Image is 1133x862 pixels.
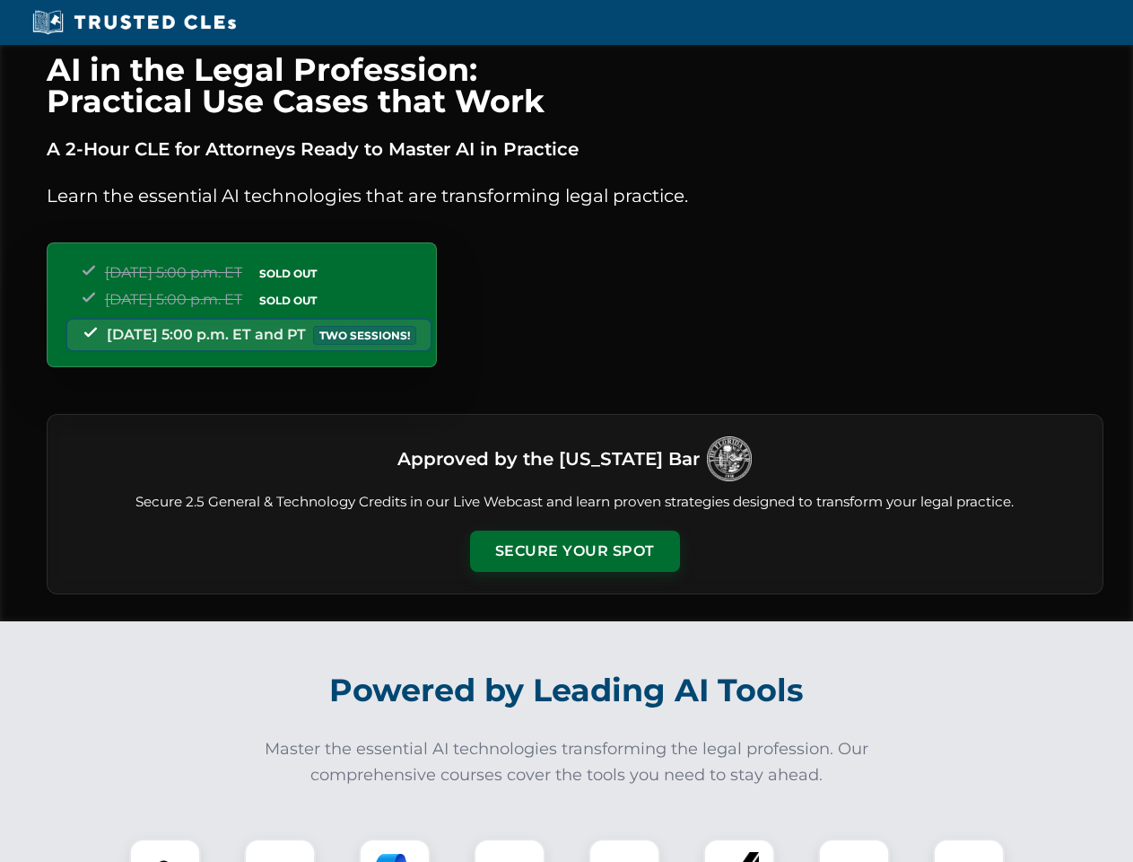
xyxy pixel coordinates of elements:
img: Logo [707,436,752,481]
p: Master the essential AI technologies transforming the legal profession. Our comprehensive courses... [253,736,881,788]
span: [DATE] 5:00 p.m. ET [105,264,242,281]
h1: AI in the Legal Profession: Practical Use Cases that Work [47,54,1103,117]
span: SOLD OUT [253,291,323,310]
p: Secure 2.5 General & Technology Credits in our Live Webcast and learn proven strategies designed ... [69,492,1081,513]
span: [DATE] 5:00 p.m. ET [105,291,242,308]
p: A 2-Hour CLE for Attorneys Ready to Master AI in Practice [47,135,1103,163]
span: SOLD OUT [253,264,323,283]
button: Secure Your Spot [470,531,680,572]
p: Learn the essential AI technologies that are transforming legal practice. [47,181,1103,210]
h3: Approved by the [US_STATE] Bar [397,443,700,475]
h2: Powered by Leading AI Tools [70,659,1064,722]
img: Trusted CLEs [27,9,241,36]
